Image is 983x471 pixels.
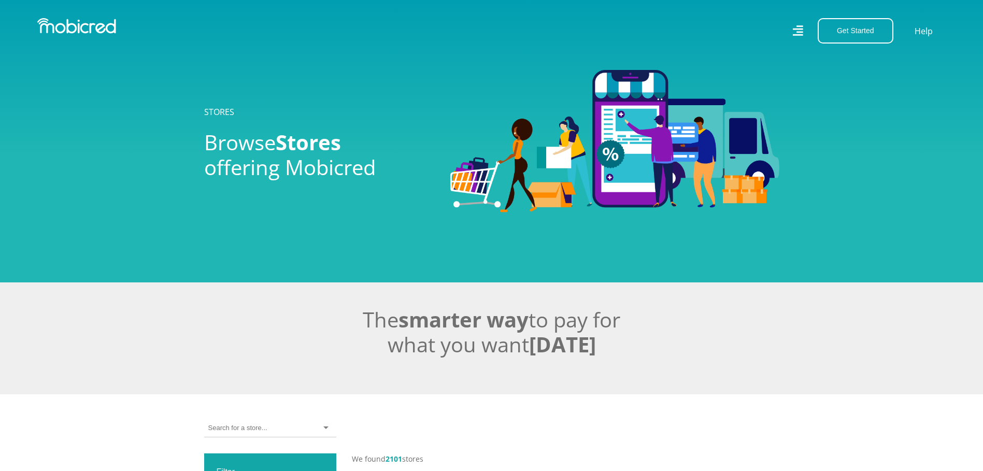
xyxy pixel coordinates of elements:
[204,106,234,118] a: STORES
[37,18,116,34] img: Mobicred
[914,24,933,38] a: Help
[204,130,435,180] h2: Browse offering Mobicred
[386,454,402,464] span: 2101
[276,128,341,156] span: Stores
[352,453,779,464] p: We found stores
[450,70,779,212] img: Stores
[818,18,893,44] button: Get Started
[208,423,267,433] input: Search for a store...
